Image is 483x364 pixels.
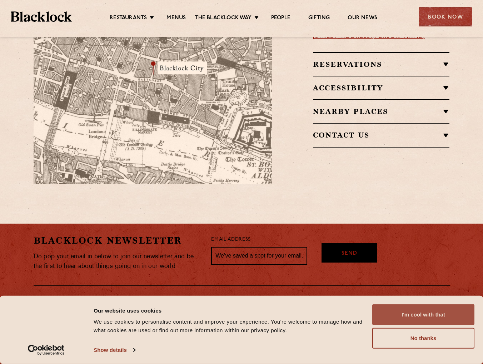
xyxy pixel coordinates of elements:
[181,118,281,185] img: svg%3E
[348,15,377,23] a: Our News
[342,250,357,258] span: Send
[15,345,78,355] a: Usercentrics Cookiebot - opens in a new window
[313,84,450,92] h2: Accessibility
[195,15,251,23] a: The Blacklock Way
[419,7,472,26] div: Book Now
[308,15,330,23] a: Gifting
[94,345,135,355] a: Show details
[11,11,72,22] img: BL_Textured_Logo-footer-cropped.svg
[313,34,425,39] a: [STREET_ADDRESS][PERSON_NAME]
[34,234,201,247] h2: Blacklock Newsletter
[211,247,307,265] input: We’ve saved a spot for your email...
[313,107,450,116] h2: Nearby Places
[211,236,250,244] label: Email Address
[372,304,474,325] button: I'm cool with that
[313,131,450,139] h2: Contact Us
[110,15,147,23] a: Restaurants
[271,15,290,23] a: People
[166,15,186,23] a: Menus
[34,252,201,271] p: Do pop your email in below to join our newsletter and be the first to hear about things going on ...
[94,318,364,335] div: We use cookies to personalise content and improve your experience. You're welcome to manage how a...
[313,60,450,69] h2: Reservations
[372,328,474,349] button: No thanks
[94,306,364,315] div: Our website uses cookies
